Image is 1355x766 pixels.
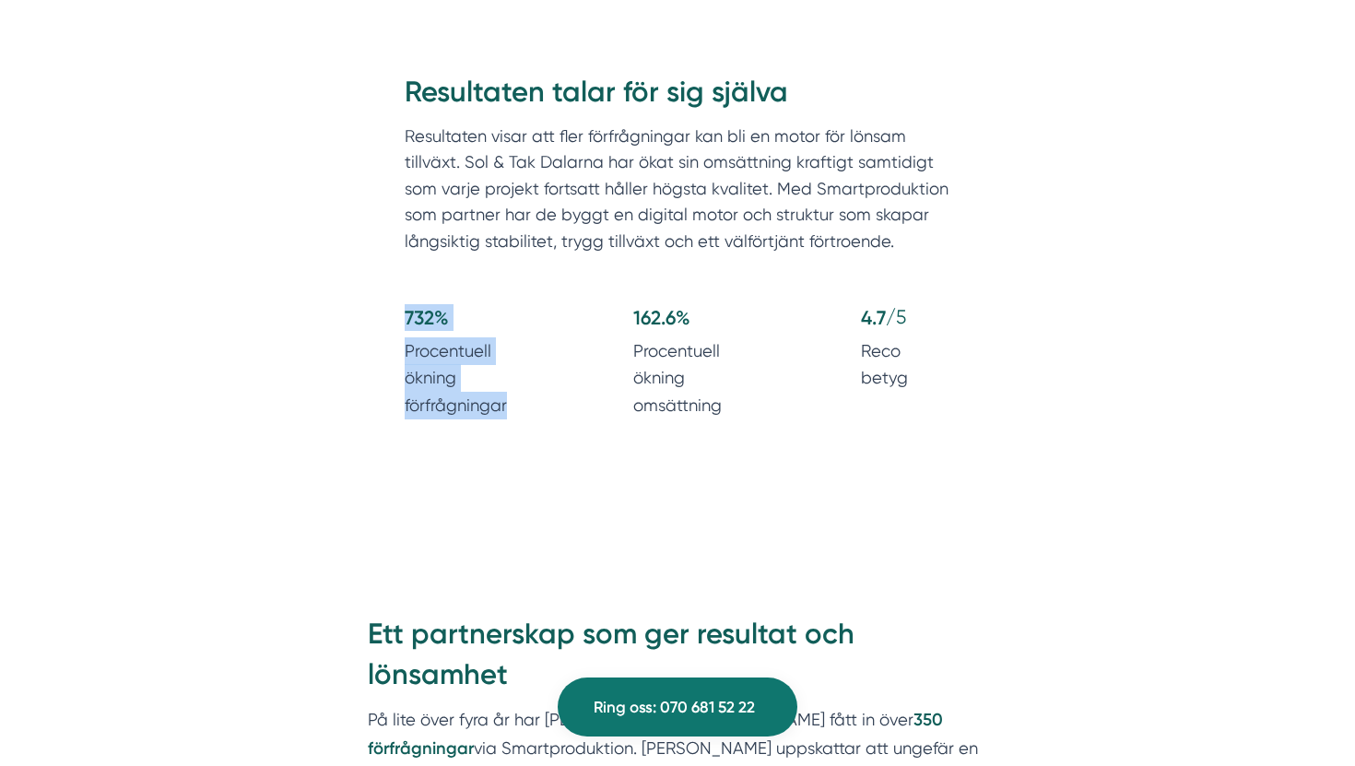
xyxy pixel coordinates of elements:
a: Ring oss: 070 681 52 22 [558,678,797,737]
span: 4.7 [861,304,886,331]
h4: % [633,304,773,337]
p: Resultaten visar att fler förfrågningar kan bli en motor för lönsam tillväxt. Sol & Tak Dalarna h... [405,124,950,264]
div: /5 [886,304,906,331]
p: Procentuell ökning omsättning [633,337,773,419]
span: 162.6 [633,306,676,329]
p: Reco betyg [861,337,950,392]
h2: Resultaten talar för sig själva [405,72,950,124]
p: Procentuell ökning förfrågningar [405,337,545,419]
h2: Ett partnerskap som ger resultat och lönsamhet [368,614,987,706]
span: Ring oss: 070 681 52 22 [594,695,755,720]
strong: 350 förfrågningar [368,710,943,759]
h4: % [405,304,545,337]
span: 732 [405,306,434,329]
